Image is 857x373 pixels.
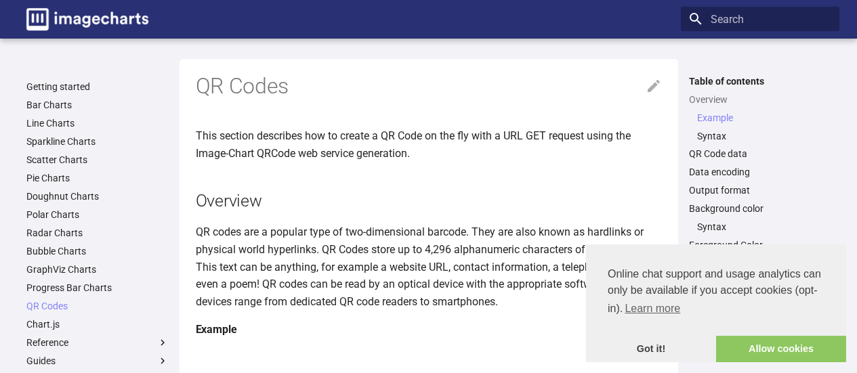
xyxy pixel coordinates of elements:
[681,75,839,87] label: Table of contents
[26,355,169,367] label: Guides
[21,3,154,36] a: Image-Charts documentation
[586,336,716,363] a: dismiss cookie message
[196,223,662,310] p: QR codes are a popular type of two-dimensional barcode. They are also known as hardlinks or physi...
[26,209,169,221] a: Polar Charts
[196,321,662,338] h4: Example
[681,75,839,288] nav: Table of contents
[689,184,831,196] a: Output format
[586,244,846,362] div: cookieconsent
[196,127,662,162] p: This section describes how to create a QR Code on the fly with a URL GET request using the Image-...
[26,117,169,129] a: Line Charts
[689,93,831,106] a: Overview
[697,130,831,142] a: Syntax
[26,81,169,93] a: Getting started
[26,318,169,330] a: Chart.js
[689,202,831,215] a: Background color
[26,282,169,294] a: Progress Bar Charts
[26,99,169,111] a: Bar Charts
[26,172,169,184] a: Pie Charts
[689,221,831,233] nav: Background color
[681,7,839,31] input: Search
[689,148,831,160] a: QR Code data
[689,239,831,251] a: Foreground Color
[697,221,831,233] a: Syntax
[196,72,662,101] h1: QR Codes
[26,154,169,166] a: Scatter Charts
[697,112,831,124] a: Example
[608,266,824,319] span: Online chat support and usage analytics can only be available if you accept cookies (opt-in).
[26,190,169,202] a: Doughnut Charts
[26,135,169,148] a: Sparkline Charts
[623,299,682,319] a: learn more about cookies
[26,245,169,257] a: Bubble Charts
[689,112,831,142] nav: Overview
[26,8,148,30] img: logo
[26,227,169,239] a: Radar Charts
[26,336,169,349] label: Reference
[26,300,169,312] a: QR Codes
[689,166,831,178] a: Data encoding
[26,263,169,276] a: GraphViz Charts
[196,189,662,213] h2: Overview
[716,336,846,363] a: allow cookies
